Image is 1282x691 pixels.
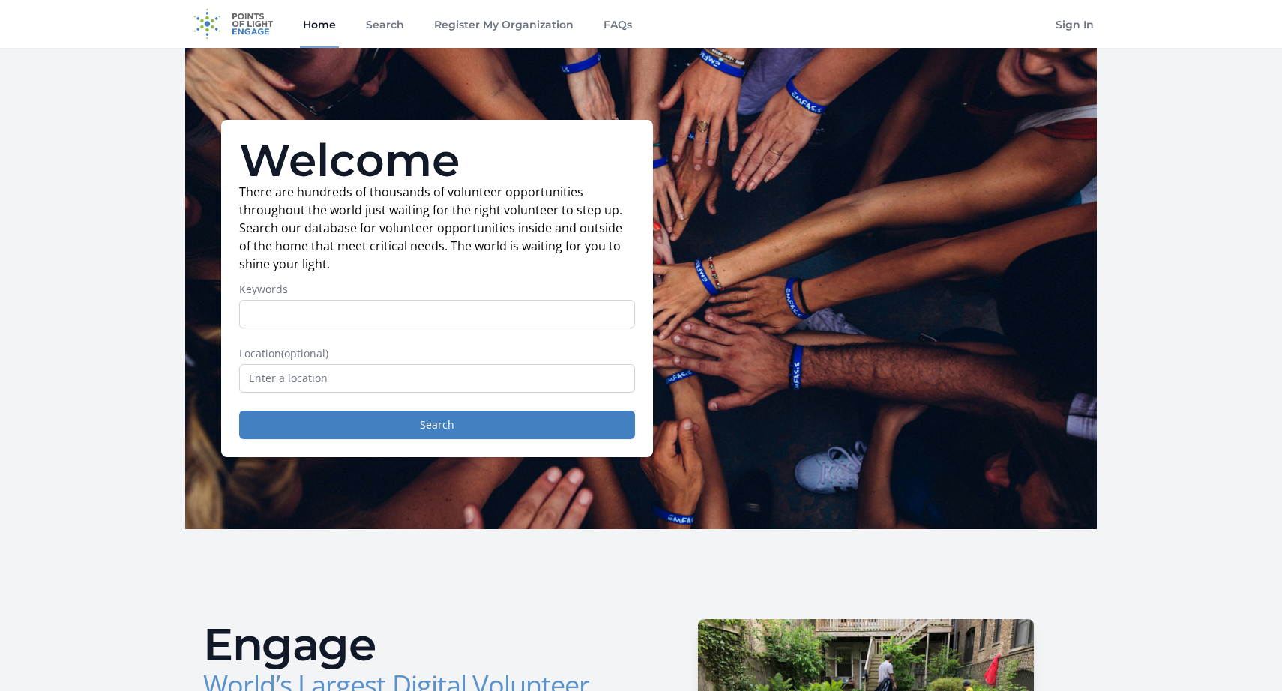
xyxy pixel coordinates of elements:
[239,364,635,393] input: Enter a location
[281,346,328,360] span: (optional)
[203,622,629,667] h2: Engage
[239,411,635,439] button: Search
[239,346,635,361] label: Location
[239,138,635,183] h1: Welcome
[239,183,635,273] p: There are hundreds of thousands of volunteer opportunities throughout the world just waiting for ...
[239,282,635,297] label: Keywords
